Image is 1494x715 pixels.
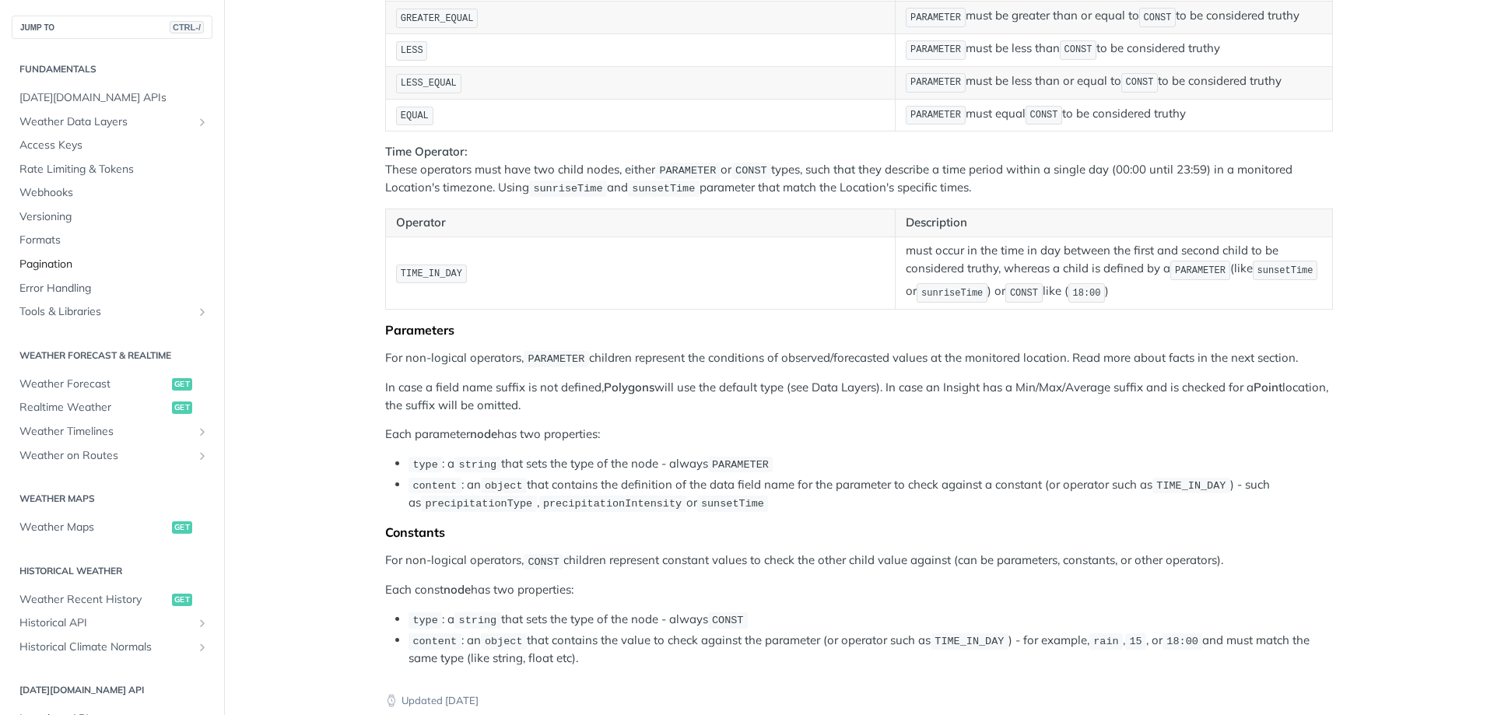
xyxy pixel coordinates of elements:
[1166,636,1198,647] span: 18:00
[401,268,462,279] span: TIME_IN_DAY
[935,636,1004,647] span: TIME_IN_DAY
[12,588,212,612] a: Weather Recent Historyget
[12,134,212,157] a: Access Keys
[896,237,1333,309] td: must occur in the time in day between the first and second child to be considered truthy, whereas...
[1073,288,1101,299] span: 18:00
[19,162,209,177] span: Rate Limiting & Tokens
[170,21,204,33] span: CTRL-/
[19,138,209,153] span: Access Keys
[1257,265,1313,276] span: sunsetTime
[701,498,764,510] span: sunsetTime
[19,400,168,415] span: Realtime Weather
[12,373,212,396] a: Weather Forecastget
[910,77,961,88] span: PARAMETER
[896,2,1333,34] td: must be greater than or equal to to be considered truthy
[12,300,212,324] a: Tools & LibrariesShow subpages for Tools & Libraries
[896,209,1333,237] th: Description
[172,521,192,534] span: get
[19,90,209,106] span: [DATE][DOMAIN_NAME] APIs
[12,420,212,443] a: Weather TimelinesShow subpages for Weather Timelines
[444,582,471,597] strong: node
[659,165,716,177] span: PARAMETER
[12,62,212,76] h2: Fundamentals
[528,556,559,567] span: CONST
[19,615,192,631] span: Historical API
[19,209,209,225] span: Versioning
[12,229,212,252] a: Formats
[12,253,212,276] a: Pagination
[1144,12,1172,23] span: CONST
[12,612,212,635] a: Historical APIShow subpages for Historical API
[412,615,437,626] span: type
[896,34,1333,67] td: must be less than to be considered truthy
[19,520,168,535] span: Weather Maps
[533,183,602,195] span: sunriseTime
[401,45,423,56] span: LESS
[385,524,1333,540] div: Constants
[485,480,523,492] span: object
[910,12,961,23] span: PARAMETER
[12,564,212,578] h2: Historical Weather
[19,185,209,201] span: Webhooks
[712,615,744,626] span: CONST
[385,322,1333,338] div: Parameters
[386,209,896,237] th: Operator
[735,165,767,177] span: CONST
[409,611,1333,629] li: : a that sets the type of the node - always
[1129,636,1142,647] span: 15
[543,498,682,510] span: precipitationIntensity
[896,66,1333,99] td: must be less than or equal to to be considered truthy
[385,552,1333,570] p: For non-logical operators, children represent constant values to check the other child value agai...
[385,426,1333,443] p: Each parameter has two properties:
[1093,636,1118,647] span: rain
[12,683,212,697] h2: [DATE][DOMAIN_NAME] API
[632,183,695,195] span: sunsetTime
[1030,110,1058,121] span: CONST
[12,492,212,506] h2: Weather Maps
[12,16,212,39] button: JUMP TOCTRL-/
[459,459,497,471] span: string
[196,306,209,318] button: Show subpages for Tools & Libraries
[409,476,1333,513] li: : an that contains the definition of the data field name for the parameter to check against a con...
[409,632,1333,668] li: : an that contains the value to check against the parameter (or operator such as ) - for example,...
[19,304,192,320] span: Tools & Libraries
[12,181,212,205] a: Webhooks
[196,450,209,462] button: Show subpages for Weather on Routes
[1010,288,1038,299] span: CONST
[470,426,497,441] strong: node
[1254,380,1282,394] strong: Point
[412,480,457,492] span: content
[12,516,212,539] a: Weather Mapsget
[12,349,212,363] h2: Weather Forecast & realtime
[459,615,497,626] span: string
[401,78,457,89] span: LESS_EQUAL
[385,581,1333,599] p: Each const has two properties:
[412,636,457,647] span: content
[12,396,212,419] a: Realtime Weatherget
[385,144,468,159] strong: Time Operator:
[385,143,1333,197] p: These operators must have two child nodes, either or types, such that they describe a time period...
[1175,265,1226,276] span: PARAMETER
[19,640,192,655] span: Historical Climate Normals
[19,114,192,130] span: Weather Data Layers
[19,448,192,464] span: Weather on Routes
[1064,44,1092,55] span: CONST
[385,693,1333,709] p: Updated [DATE]
[172,401,192,414] span: get
[1156,480,1226,492] span: TIME_IN_DAY
[921,288,983,299] span: sunriseTime
[604,380,654,394] strong: Polygons
[896,99,1333,131] td: must equal to be considered truthy
[19,592,168,608] span: Weather Recent History
[385,379,1333,414] p: In case a field name suffix is not defined, will use the default type (see Data Layers). In case ...
[485,636,523,647] span: object
[910,110,961,121] span: PARAMETER
[12,86,212,110] a: [DATE][DOMAIN_NAME] APIs
[196,641,209,654] button: Show subpages for Historical Climate Normals
[712,459,769,471] span: PARAMETER
[412,459,437,471] span: type
[172,594,192,606] span: get
[196,426,209,438] button: Show subpages for Weather Timelines
[196,617,209,629] button: Show subpages for Historical API
[910,44,961,55] span: PARAMETER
